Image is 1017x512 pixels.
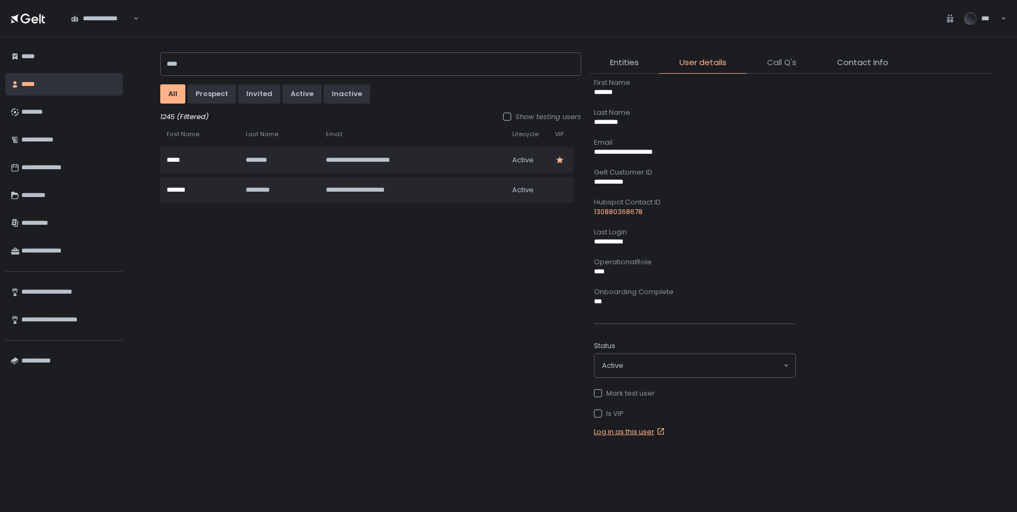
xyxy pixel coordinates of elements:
div: Search for option [594,354,795,377]
span: active [602,361,623,371]
div: Email [594,138,796,147]
span: active [512,155,534,165]
span: Last Name [246,130,278,138]
span: active [512,185,534,195]
div: Last Name [594,108,796,117]
div: First Name [594,78,796,88]
button: prospect [187,84,236,104]
span: Lifecycle [512,130,538,138]
div: All [168,89,177,99]
div: Onboarding Complete [594,287,796,297]
input: Search for option [623,360,783,371]
a: Log in as this user [594,427,667,437]
button: invited [238,84,280,104]
div: Gelt Customer ID [594,168,796,177]
span: Email [326,130,342,138]
span: Entities [610,57,639,69]
span: VIP [555,130,564,138]
span: User details [679,57,726,69]
div: prospect [195,89,228,99]
div: 1245 (Filtered) [160,112,581,122]
a: 130880368678 [594,207,643,217]
div: OperationalRole [594,257,796,267]
div: invited [246,89,272,99]
span: First Name [167,130,199,138]
div: inactive [332,89,362,99]
button: All [160,84,185,104]
button: active [283,84,322,104]
span: Status [594,341,615,351]
div: Last Login [594,227,796,237]
div: Search for option [64,7,139,30]
div: Hubspot Contact ID [594,198,796,207]
span: Contact Info [837,57,888,69]
div: active [291,89,314,99]
span: Call Q's [767,57,796,69]
button: inactive [324,84,370,104]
